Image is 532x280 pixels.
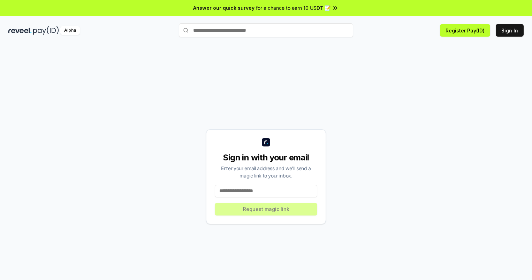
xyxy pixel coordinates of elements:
button: Sign In [496,24,524,37]
img: pay_id [33,26,59,35]
span: Answer our quick survey [193,4,254,12]
div: Sign in with your email [215,152,317,163]
img: reveel_dark [8,26,32,35]
span: for a chance to earn 10 USDT 📝 [256,4,330,12]
img: logo_small [262,138,270,146]
button: Register Pay(ID) [440,24,490,37]
div: Alpha [60,26,80,35]
div: Enter your email address and we’ll send a magic link to your inbox. [215,165,317,179]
